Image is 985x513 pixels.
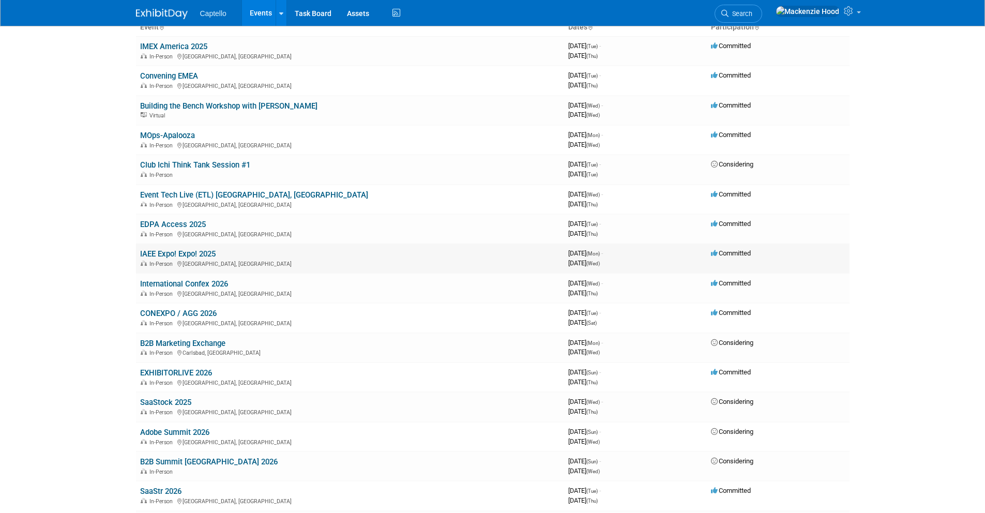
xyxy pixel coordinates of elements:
[599,428,601,435] span: -
[159,23,164,31] a: Sort by Event Name
[141,112,147,117] img: Virtual Event
[140,398,191,407] a: SaaStock 2025
[586,429,598,435] span: (Sun)
[568,467,600,475] span: [DATE]
[586,83,598,88] span: (Thu)
[149,439,176,446] span: In-Person
[141,380,147,385] img: In-Person Event
[140,131,195,140] a: MOps-Apalooza
[140,289,560,297] div: [GEOGRAPHIC_DATA], [GEOGRAPHIC_DATA]
[141,439,147,444] img: In-Person Event
[586,73,598,79] span: (Tue)
[140,71,198,81] a: Convening EMEA
[568,408,598,415] span: [DATE]
[149,261,176,267] span: In-Person
[140,319,560,327] div: [GEOGRAPHIC_DATA], [GEOGRAPHIC_DATA]
[601,398,603,405] span: -
[711,101,751,109] span: Committed
[711,279,751,287] span: Committed
[599,42,601,50] span: -
[586,439,600,445] span: (Wed)
[568,42,601,50] span: [DATE]
[140,339,225,348] a: B2B Marketing Exchange
[140,141,560,149] div: [GEOGRAPHIC_DATA], [GEOGRAPHIC_DATA]
[568,309,601,316] span: [DATE]
[586,192,600,198] span: (Wed)
[711,190,751,198] span: Committed
[568,71,601,79] span: [DATE]
[149,380,176,386] span: In-Person
[586,498,598,504] span: (Thu)
[568,111,600,118] span: [DATE]
[568,348,600,356] span: [DATE]
[601,190,603,198] span: -
[200,9,226,18] span: Captello
[140,408,560,416] div: [GEOGRAPHIC_DATA], [GEOGRAPHIC_DATA]
[568,52,598,59] span: [DATE]
[711,160,753,168] span: Considering
[149,320,176,327] span: In-Person
[140,496,560,505] div: [GEOGRAPHIC_DATA], [GEOGRAPHIC_DATA]
[711,368,751,376] span: Committed
[140,348,560,356] div: Carlsbad, [GEOGRAPHIC_DATA]
[711,428,753,435] span: Considering
[140,309,217,318] a: CONEXPO / AGG 2026
[586,261,600,266] span: (Wed)
[140,279,228,289] a: International Confex 2026
[568,200,598,208] span: [DATE]
[141,291,147,296] img: In-Person Event
[568,141,600,148] span: [DATE]
[586,43,598,49] span: (Tue)
[711,487,751,494] span: Committed
[711,398,753,405] span: Considering
[140,249,216,259] a: IAEE Expo! Expo! 2025
[599,71,601,79] span: -
[149,231,176,238] span: In-Person
[140,160,250,170] a: Club Ichi Think Tank Session #1
[586,399,600,405] span: (Wed)
[586,310,598,316] span: (Tue)
[711,309,751,316] span: Committed
[568,279,603,287] span: [DATE]
[568,437,600,445] span: [DATE]
[140,378,560,386] div: [GEOGRAPHIC_DATA], [GEOGRAPHIC_DATA]
[568,428,601,435] span: [DATE]
[149,112,168,119] span: Virtual
[568,496,598,504] span: [DATE]
[149,83,176,89] span: In-Person
[141,83,147,88] img: In-Person Event
[140,437,560,446] div: [GEOGRAPHIC_DATA], [GEOGRAPHIC_DATA]
[586,251,600,256] span: (Mon)
[141,350,147,355] img: In-Person Event
[141,202,147,207] img: In-Person Event
[568,339,603,346] span: [DATE]
[149,202,176,208] span: In-Person
[754,23,759,31] a: Sort by Participation Type
[586,409,598,415] span: (Thu)
[711,220,751,228] span: Committed
[149,350,176,356] span: In-Person
[599,487,601,494] span: -
[711,339,753,346] span: Considering
[568,378,598,386] span: [DATE]
[140,220,206,229] a: EDPA Access 2025
[587,23,593,31] a: Sort by Start Date
[586,53,598,59] span: (Thu)
[140,368,212,378] a: EXHIBITORLIVE 2026
[776,6,840,17] img: Mackenzie Hood
[568,81,598,89] span: [DATE]
[586,132,600,138] span: (Mon)
[586,221,598,227] span: (Tue)
[601,101,603,109] span: -
[601,249,603,257] span: -
[586,112,600,118] span: (Wed)
[586,231,598,237] span: (Thu)
[141,409,147,414] img: In-Person Event
[586,172,598,177] span: (Tue)
[711,249,751,257] span: Committed
[568,487,601,494] span: [DATE]
[140,190,368,200] a: Event Tech Live (ETL) [GEOGRAPHIC_DATA], [GEOGRAPHIC_DATA]
[141,142,147,147] img: In-Person Event
[568,457,601,465] span: [DATE]
[599,220,601,228] span: -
